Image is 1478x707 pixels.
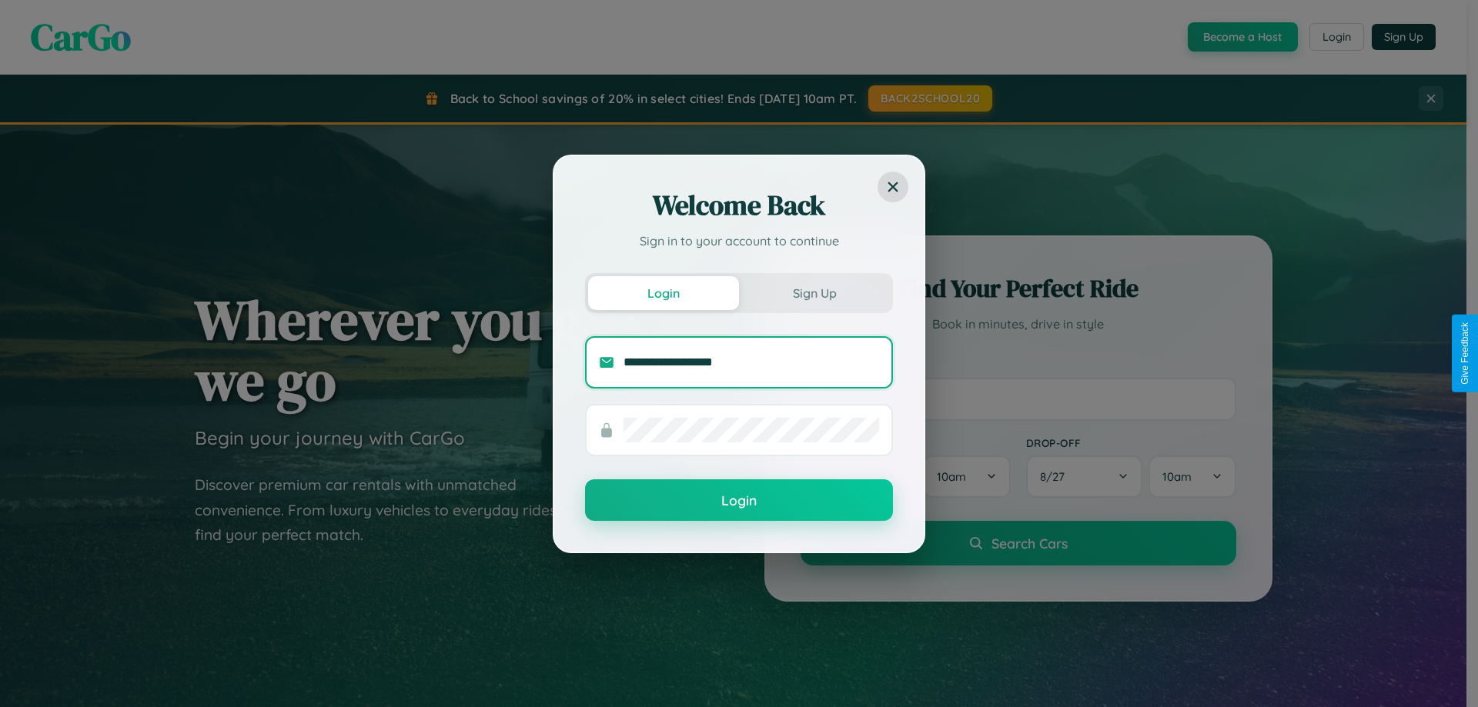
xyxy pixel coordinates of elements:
[585,187,893,224] h2: Welcome Back
[739,276,890,310] button: Sign Up
[585,232,893,250] p: Sign in to your account to continue
[588,276,739,310] button: Login
[1460,322,1470,385] div: Give Feedback
[585,479,893,521] button: Login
